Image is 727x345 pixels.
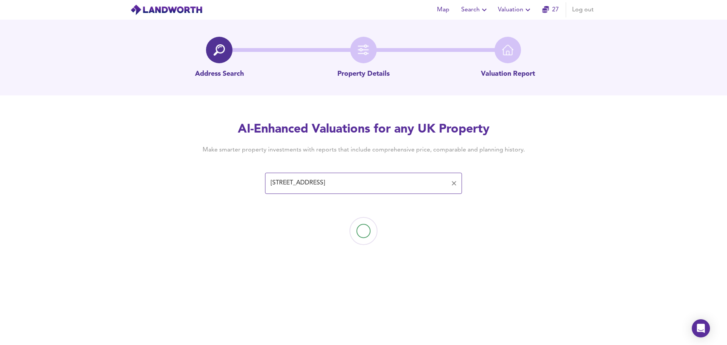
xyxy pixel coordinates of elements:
[538,2,563,17] button: 27
[130,4,203,16] img: logo
[431,2,455,17] button: Map
[572,5,594,15] span: Log out
[461,5,489,15] span: Search
[337,69,390,79] p: Property Details
[191,146,536,154] h4: Make smarter property investments with reports that include comprehensive price, comparable and p...
[498,5,532,15] span: Valuation
[502,44,513,56] img: home-icon
[458,2,492,17] button: Search
[542,5,559,15] a: 27
[434,5,452,15] span: Map
[449,178,459,189] button: Clear
[495,2,535,17] button: Valuation
[191,121,536,138] h2: AI-Enhanced Valuations for any UK Property
[481,69,535,79] p: Valuation Report
[358,44,369,56] img: filter-icon
[569,2,597,17] button: Log out
[692,319,710,337] div: Open Intercom Messenger
[195,69,244,79] p: Address Search
[214,44,225,56] img: search-icon
[268,176,447,190] input: Enter a postcode to start...
[326,193,401,269] img: Loading...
